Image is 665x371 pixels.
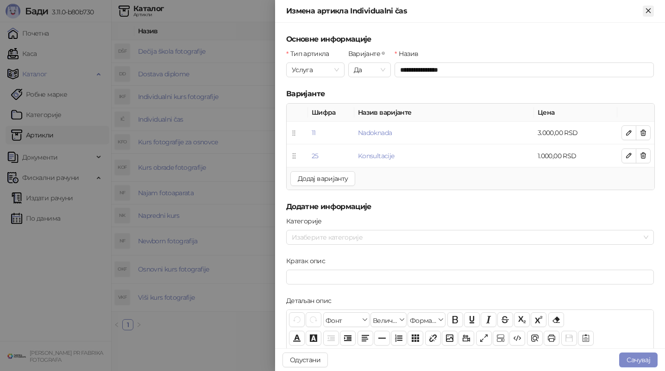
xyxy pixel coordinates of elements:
[286,296,337,306] label: Детаљан опис
[425,331,441,346] button: Веза
[286,256,331,266] label: Кратак опис
[548,312,564,327] button: Уклони формат
[286,88,654,99] h5: Варијанте
[358,331,373,346] button: Поравнање
[370,312,407,327] button: Величина
[354,104,534,122] th: Назив варијанте
[619,352,658,367] button: Сачувај
[464,312,480,327] button: Подвучено
[286,270,654,284] input: Кратак опис
[534,122,617,144] td: 3.000,00 RSD
[395,62,654,77] input: Назив
[527,331,543,346] button: Преглед
[292,63,339,77] span: Услуга
[534,104,617,122] th: Цена
[312,129,316,137] a: 11
[544,331,559,346] button: Штампај
[358,152,394,160] a: Konsultacije
[282,352,328,367] button: Одустани
[289,312,305,327] button: Поврати
[289,331,305,346] button: Боја текста
[408,312,445,327] button: Формати
[442,331,458,346] button: Слика
[286,201,654,212] h5: Додатне информације
[458,331,474,346] button: Видео
[354,63,385,77] span: Да
[561,331,577,346] button: Сачувај
[286,6,643,17] div: Измена артикла Individualni čas
[286,216,327,226] label: Категорије
[531,312,546,327] button: Експонент
[509,331,525,346] button: Приказ кода
[374,331,390,346] button: Хоризонтална линија
[306,331,321,346] button: Боја позадине
[534,144,617,167] td: 1.000,00 RSD
[312,152,319,160] a: 25
[323,312,370,327] button: Фонт
[643,6,654,17] button: Close
[476,331,492,346] button: Приказ преко целог екрана
[286,34,654,45] h5: Основне информације
[323,331,339,346] button: Извлачење
[395,49,424,59] label: Назив
[497,312,513,327] button: Прецртано
[514,312,530,327] button: Индексирано
[391,331,407,346] button: Листа
[358,129,392,137] a: Nadoknada
[481,312,496,327] button: Искошено
[408,331,423,346] button: Табела
[290,171,355,186] button: Додај варијанту
[286,49,335,59] label: Тип артикла
[348,49,391,59] label: Варијанте
[306,312,321,327] button: Понови
[578,331,594,346] button: Шаблон
[308,104,354,122] th: Шифра
[493,331,508,346] button: Прикажи блокове
[340,331,356,346] button: Увлачење
[447,312,463,327] button: Подебљано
